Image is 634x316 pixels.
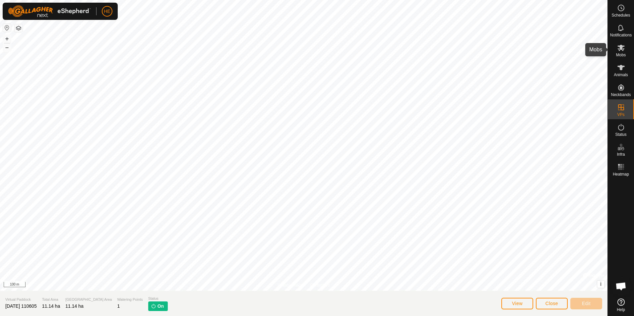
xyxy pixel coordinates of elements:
span: Close [545,301,558,306]
span: Status [615,132,626,136]
button: i [597,281,604,288]
img: turn-on [151,303,156,309]
span: 11.14 ha [42,303,60,309]
button: Close [536,298,568,309]
span: Heatmap [613,172,629,176]
span: Notifications [610,33,632,37]
img: Gallagher Logo [8,5,91,17]
span: [DATE] 110605 [5,303,37,309]
span: Mobs [616,53,626,57]
span: Status [148,296,168,301]
span: Infra [617,152,625,156]
button: Map Layers [15,24,23,32]
div: Open chat [611,276,631,296]
span: Schedules [611,13,630,17]
button: + [3,35,11,43]
span: i [600,281,602,287]
span: HE [104,8,110,15]
button: View [501,298,533,309]
span: Help [617,308,625,312]
span: Virtual Paddock [5,297,37,302]
span: VPs [617,113,624,117]
span: 11.14 ha [65,303,84,309]
span: Animals [614,73,628,77]
button: – [3,43,11,51]
button: Reset Map [3,24,11,32]
span: On [158,303,164,310]
button: Edit [570,298,602,309]
a: Contact Us [310,282,330,288]
span: View [512,301,523,306]
a: Privacy Policy [278,282,302,288]
span: Total Area [42,297,60,302]
span: Edit [582,301,591,306]
span: [GEOGRAPHIC_DATA] Area [65,297,112,302]
span: Watering Points [117,297,143,302]
span: 1 [117,303,120,309]
a: Help [608,296,634,314]
span: Neckbands [611,93,631,97]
